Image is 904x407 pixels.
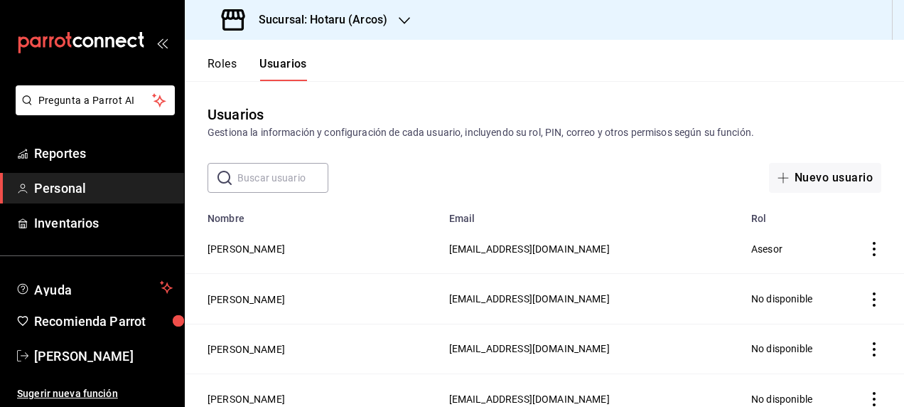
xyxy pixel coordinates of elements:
[449,243,610,255] span: [EMAIL_ADDRESS][DOMAIN_NAME]
[237,164,328,192] input: Buscar usuario
[38,93,153,108] span: Pregunta a Parrot AI
[208,292,285,307] button: [PERSON_NAME]
[259,57,307,81] button: Usuarios
[208,104,264,125] div: Usuarios
[34,347,173,366] span: [PERSON_NAME]
[743,274,842,324] td: No disponible
[743,324,842,374] td: No disponible
[208,57,237,81] button: Roles
[867,392,881,406] button: actions
[769,163,881,193] button: Nuevo usuario
[751,243,782,255] span: Asesor
[247,11,387,28] h3: Sucursal: Hotaru (Arcos)
[449,343,610,354] span: [EMAIL_ADDRESS][DOMAIN_NAME]
[16,85,175,115] button: Pregunta a Parrot AI
[449,393,610,405] span: [EMAIL_ADDRESS][DOMAIN_NAME]
[867,242,881,256] button: actions
[743,204,842,224] th: Rol
[34,279,154,296] span: Ayuda
[208,125,881,140] div: Gestiona la información y configuración de cada usuario, incluyendo su rol, PIN, correo y otros p...
[10,103,175,118] a: Pregunta a Parrot AI
[156,37,168,48] button: open_drawer_menu
[867,342,881,356] button: actions
[34,213,173,233] span: Inventarios
[34,312,173,331] span: Recomienda Parrot
[208,342,285,356] button: [PERSON_NAME]
[17,386,173,401] span: Sugerir nueva función
[34,179,173,198] span: Personal
[867,292,881,307] button: actions
[449,293,610,305] span: [EMAIL_ADDRESS][DOMAIN_NAME]
[208,392,285,406] button: [PERSON_NAME]
[185,204,441,224] th: Nombre
[208,242,285,256] button: [PERSON_NAME]
[441,204,743,224] th: Email
[208,57,307,81] div: navigation tabs
[34,144,173,163] span: Reportes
